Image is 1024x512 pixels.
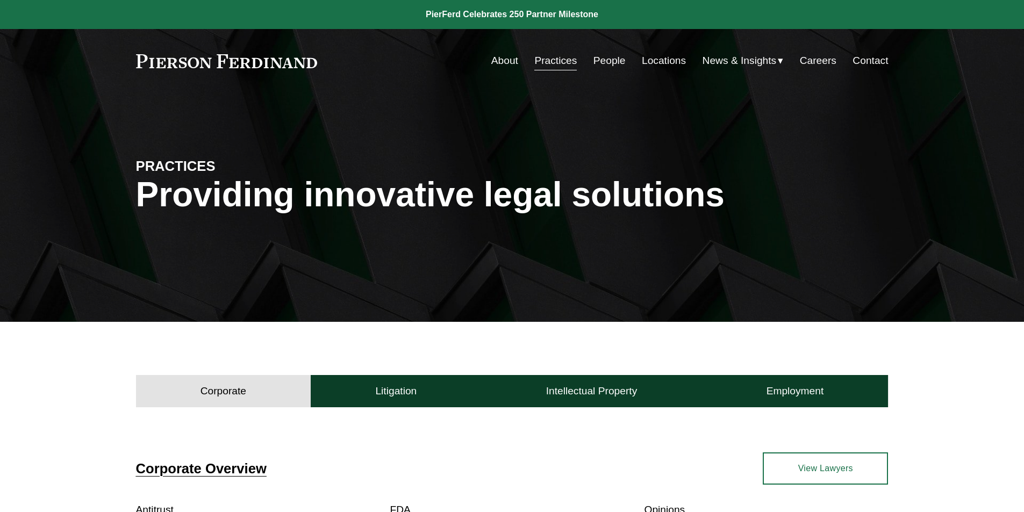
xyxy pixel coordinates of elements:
[375,385,417,398] h4: Litigation
[136,175,889,214] h1: Providing innovative legal solutions
[593,51,626,71] a: People
[767,385,824,398] h4: Employment
[763,452,888,485] a: View Lawyers
[642,51,686,71] a: Locations
[200,385,246,398] h4: Corporate
[136,461,267,476] a: Corporate Overview
[800,51,836,71] a: Careers
[534,51,577,71] a: Practices
[703,52,777,70] span: News & Insights
[546,385,638,398] h4: Intellectual Property
[703,51,784,71] a: folder dropdown
[853,51,888,71] a: Contact
[136,157,324,175] h4: PRACTICES
[491,51,518,71] a: About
